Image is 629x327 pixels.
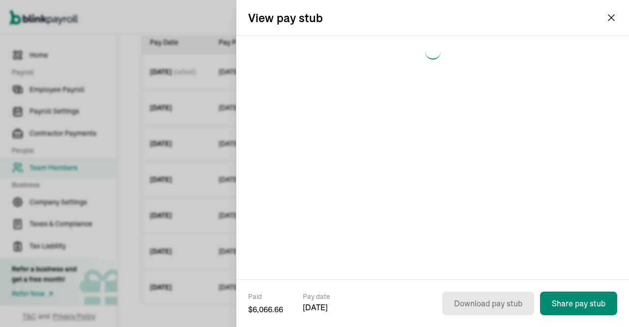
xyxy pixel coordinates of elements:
span: [DATE] [303,301,330,313]
span: $ 6,066.66 [248,303,283,315]
button: Download pay stub [442,292,534,315]
span: Paid [248,292,283,301]
span: Pay date [303,292,330,301]
h2: View pay stub [248,10,323,26]
button: Share pay stub [540,292,617,315]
